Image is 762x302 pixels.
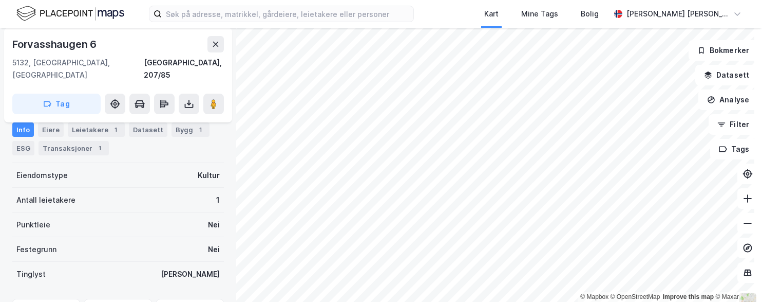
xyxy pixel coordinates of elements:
[195,125,205,135] div: 1
[711,253,762,302] iframe: Chat Widget
[12,57,144,81] div: 5132, [GEOGRAPHIC_DATA], [GEOGRAPHIC_DATA]
[711,253,762,302] div: Kontrollprogram for chat
[484,8,499,20] div: Kart
[695,65,758,85] button: Datasett
[162,6,413,22] input: Søk på adresse, matrikkel, gårdeiere, leietakere eller personer
[709,114,758,135] button: Filter
[12,141,34,155] div: ESG
[39,141,109,155] div: Transaksjoner
[12,94,101,114] button: Tag
[208,243,220,256] div: Nei
[16,5,124,23] img: logo.f888ab2527a4732fd821a326f86c7f29.svg
[16,219,50,231] div: Punktleie
[16,268,46,280] div: Tinglyst
[161,268,220,280] div: [PERSON_NAME]
[216,194,220,206] div: 1
[38,122,64,137] div: Eiere
[68,122,125,137] div: Leietakere
[689,40,758,61] button: Bokmerker
[580,293,608,300] a: Mapbox
[626,8,729,20] div: [PERSON_NAME] [PERSON_NAME]
[663,293,714,300] a: Improve this map
[208,219,220,231] div: Nei
[12,36,99,52] div: Forvasshaugen 6
[144,57,224,81] div: [GEOGRAPHIC_DATA], 207/85
[129,122,167,137] div: Datasett
[12,122,34,137] div: Info
[581,8,599,20] div: Bolig
[198,169,220,182] div: Kultur
[16,169,68,182] div: Eiendomstype
[611,293,660,300] a: OpenStreetMap
[521,8,558,20] div: Mine Tags
[16,243,56,256] div: Festegrunn
[16,194,75,206] div: Antall leietakere
[698,90,758,110] button: Analyse
[110,125,121,135] div: 1
[710,139,758,159] button: Tags
[94,143,105,153] div: 1
[172,122,209,137] div: Bygg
